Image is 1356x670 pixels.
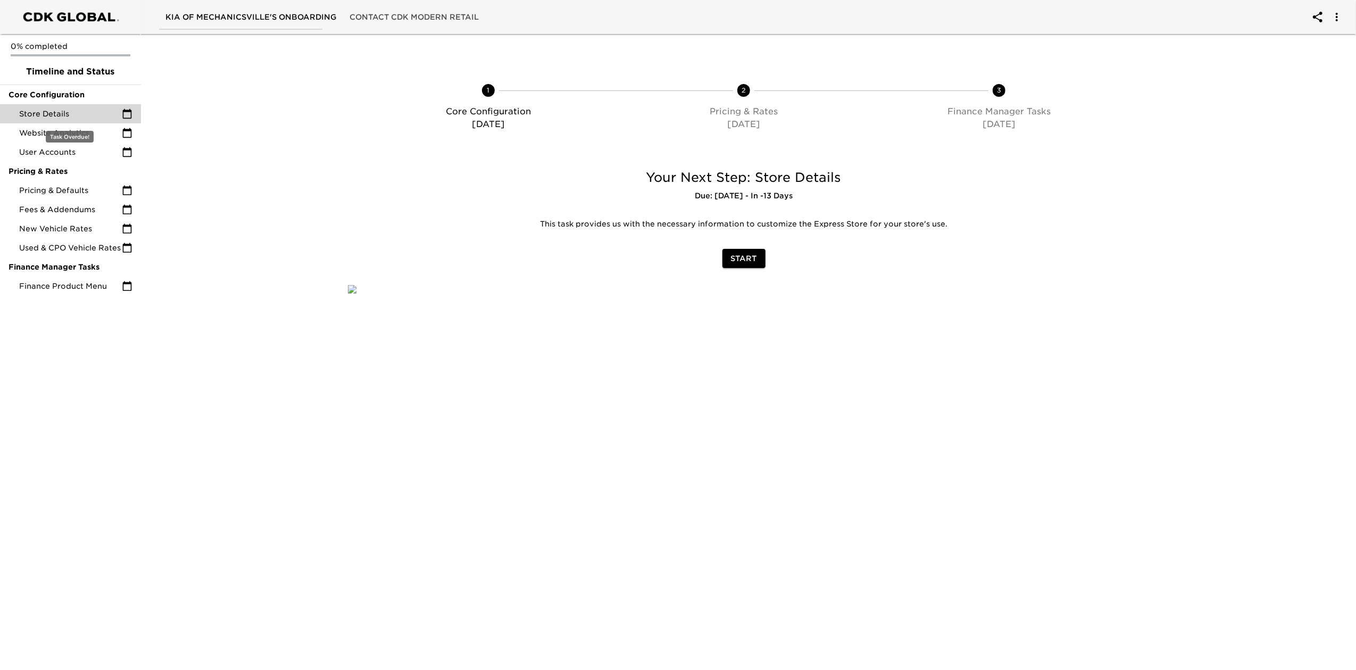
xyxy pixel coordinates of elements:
[11,41,130,52] p: 0% completed
[19,128,122,138] span: Website Analytics
[9,65,132,78] span: Timeline and Status
[742,86,746,94] text: 2
[620,118,867,131] p: [DATE]
[487,86,490,94] text: 1
[19,147,122,157] span: User Accounts
[722,249,766,269] button: Start
[19,108,122,119] span: Store Details
[876,118,1122,131] p: [DATE]
[19,242,122,253] span: Used & CPO Vehicle Rates
[19,223,122,234] span: New Vehicle Rates
[348,190,1139,202] h6: Due: [DATE] - In -13 Days
[9,262,132,272] span: Finance Manager Tasks
[356,219,1132,230] p: This task provides us with the necessary information to customize the Express Store for your stor...
[9,89,132,100] span: Core Configuration
[19,185,122,196] span: Pricing & Defaults
[350,11,479,24] span: Contact CDK Modern Retail
[731,252,757,265] span: Start
[876,105,1122,118] p: Finance Manager Tasks
[9,166,132,177] span: Pricing & Rates
[620,105,867,118] p: Pricing & Rates
[997,86,1001,94] text: 3
[365,118,612,131] p: [DATE]
[365,105,612,118] p: Core Configuration
[165,11,337,24] span: Kia of Mechanicsville's Onboarding
[348,169,1139,186] h5: Your Next Step: Store Details
[1305,4,1330,30] button: account of current user
[348,285,356,294] img: qkibX1zbU72zw90W6Gan%2FTemplates%2FRjS7uaFIXtg43HUzxvoG%2F3e51d9d6-1114-4229-a5bf-f5ca567b6beb.jpg
[1324,4,1350,30] button: account of current user
[19,204,122,215] span: Fees & Addendums
[19,281,122,291] span: Finance Product Menu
